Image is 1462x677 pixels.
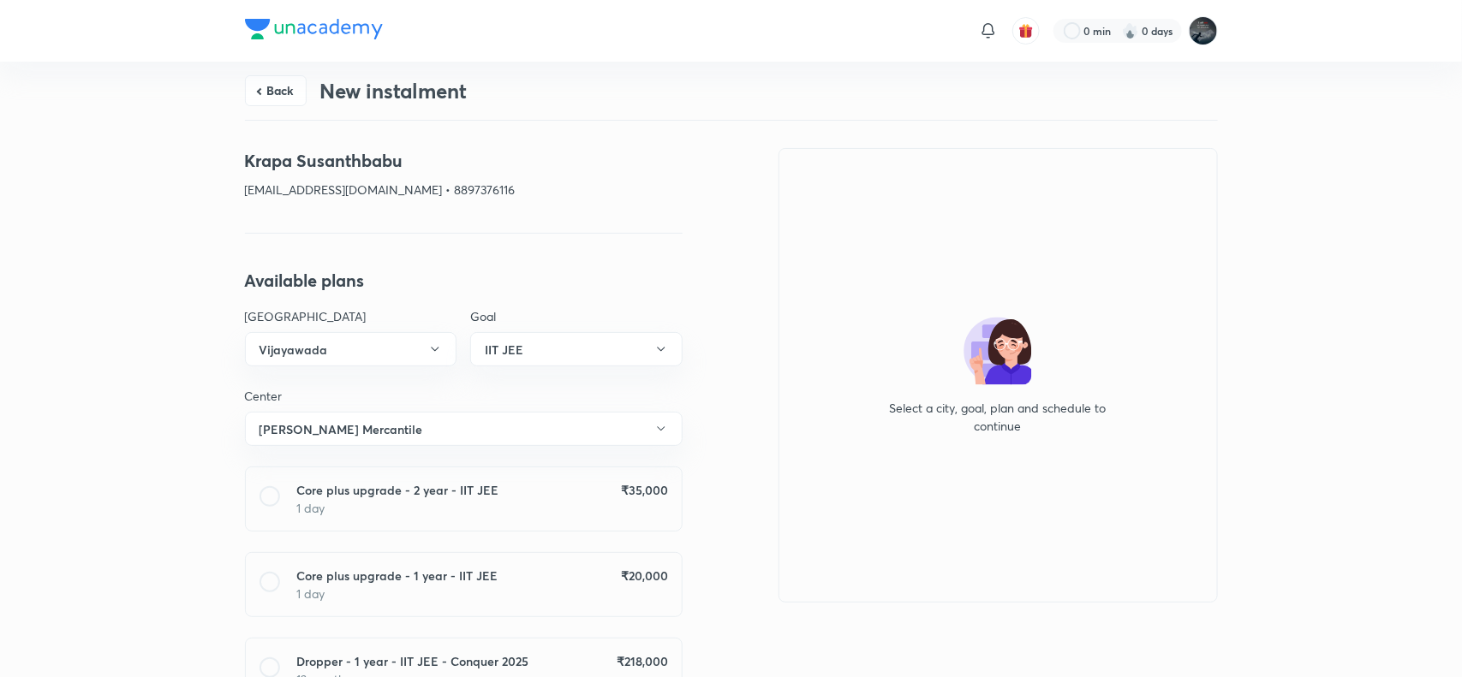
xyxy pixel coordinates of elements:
h6: ₹ 20,000 [621,567,668,585]
h6: ₹ 218,000 [617,652,668,670]
p: [EMAIL_ADDRESS][DOMAIN_NAME] • 8897376116 [245,181,683,199]
button: IIT JEE [470,332,683,366]
button: Vijayawada [245,332,457,366]
button: [PERSON_NAME] Mercantile [245,412,683,446]
h6: Core plus upgrade - 1 year - IIT JEE [297,567,498,585]
h4: Available plans [245,268,683,294]
p: [GEOGRAPHIC_DATA] [245,307,457,325]
button: Back [245,75,307,106]
p: Select a city, goal, plan and schedule to continue [878,399,1118,435]
img: avatar [1018,23,1034,39]
h4: Krapa Susanthbabu [245,148,683,174]
h6: ₹ 35,000 [621,481,668,499]
p: Goal [470,307,683,325]
p: Center [245,387,683,405]
a: Company Logo [245,19,383,44]
img: Subrahmanyam Mopidevi [1189,16,1218,45]
h3: New instalment [320,79,468,104]
h6: Dropper - 1 year - IIT JEE - Conquer 2025 [297,652,529,670]
img: no-plan-selected [964,317,1032,385]
button: avatar [1012,17,1040,45]
img: streak [1122,22,1139,39]
p: 1 day [297,499,325,517]
img: Company Logo [245,19,383,39]
p: 1 day [297,585,325,603]
h6: Core plus upgrade - 2 year - IIT JEE [297,481,499,499]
